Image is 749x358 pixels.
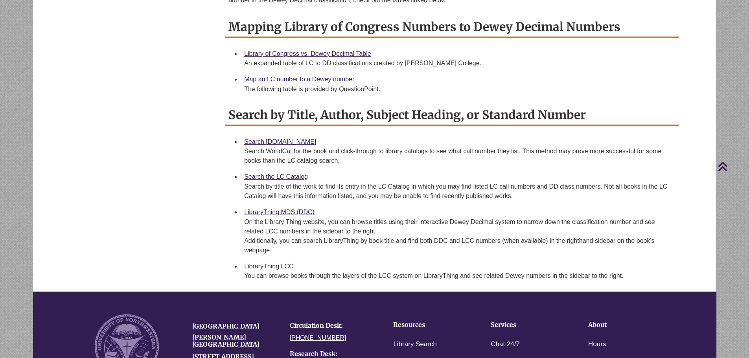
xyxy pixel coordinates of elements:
[244,59,672,68] div: An expanded table of LC to DD classifications created by [PERSON_NAME] College.
[491,321,564,329] h4: Services
[244,84,672,94] div: The following table is provided by QuestionPoint.
[244,217,672,255] div: On the Library Thing website, you can browse titles using their interactive Dewey Decimal system ...
[290,334,346,341] a: [PHONE_NUMBER]
[290,351,375,358] h4: Research Desk:
[192,334,278,348] h4: [PERSON_NAME][GEOGRAPHIC_DATA]
[393,321,466,329] h4: Resources
[244,209,315,215] a: LibraryThing MDS (DDC)
[225,17,679,38] h2: Mapping Library of Congress Numbers to Dewey Decimal Numbers
[244,138,316,145] a: Search [DOMAIN_NAME]
[225,105,679,126] h2: Search by Title, Author, Subject Heading, or Standard Number
[491,339,520,350] a: Chat 24/7
[588,321,661,329] h4: About
[244,182,672,201] div: Search by title of the work to find its entry in the LC Catalog in which you may find listed LC c...
[290,322,375,329] h4: Circulation Desk:
[244,76,354,83] a: Map an LC number to a Dewey number
[588,339,606,350] a: Hours
[718,161,747,172] a: Back to Top
[244,263,293,270] a: LibraryThing LCC
[244,271,672,281] div: You can browse books through the layers of the LCC system on LibraryThing and see related Dewey n...
[244,173,308,180] a: Search the LC Catalog
[192,322,259,330] a: [GEOGRAPHIC_DATA]
[244,50,371,57] a: Library of Congress vs. Dewey Decimal Table
[244,147,672,165] div: Search WorldCat for the book and click-through to library catalogs to see what call number they l...
[393,339,437,350] a: Library Search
